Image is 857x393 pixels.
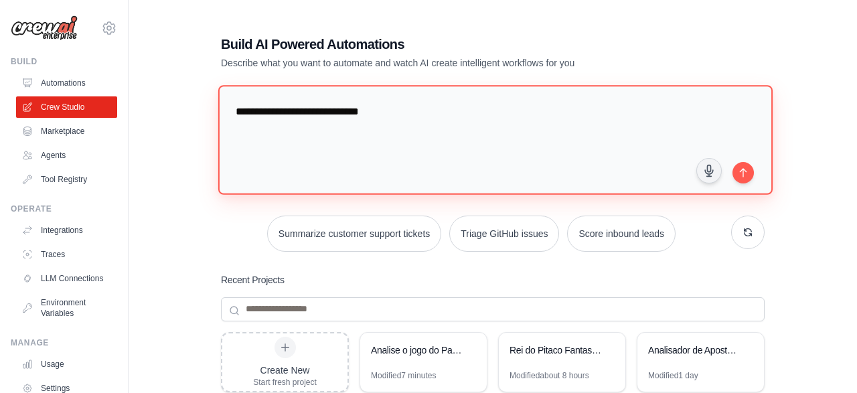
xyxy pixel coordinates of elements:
[371,343,463,357] div: Analise o jogo do Palmeiras e River plate hj e traz palpites para apostas
[16,268,117,289] a: LLM Connections
[16,169,117,190] a: Tool Registry
[371,370,436,381] div: Modified 7 minutes
[16,96,117,118] a: Crew Studio
[510,343,601,357] div: Rei do Pitaco Fantasy Analyzer
[11,56,117,67] div: Build
[790,329,857,393] div: Widget de chat
[221,56,671,70] p: Describe what you want to automate and watch AI create intelligent workflows for you
[449,216,559,252] button: Triage GitHub issues
[11,15,78,41] img: Logo
[267,216,441,252] button: Summarize customer support tickets
[253,377,317,388] div: Start fresh project
[221,273,285,287] h3: Recent Projects
[16,72,117,94] a: Automations
[16,220,117,241] a: Integrations
[16,292,117,324] a: Environment Variables
[696,158,722,183] button: Click to speak your automation idea
[510,370,589,381] div: Modified about 8 hours
[11,337,117,348] div: Manage
[221,35,671,54] h1: Build AI Powered Automations
[790,329,857,393] iframe: Chat Widget
[648,370,698,381] div: Modified 1 day
[16,244,117,265] a: Traces
[16,353,117,375] a: Usage
[16,145,117,166] a: Agents
[11,204,117,214] div: Operate
[253,364,317,377] div: Create New
[731,216,765,249] button: Get new suggestions
[648,343,740,357] div: Analisador de Apostas de Futebol
[567,216,676,252] button: Score inbound leads
[16,121,117,142] a: Marketplace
